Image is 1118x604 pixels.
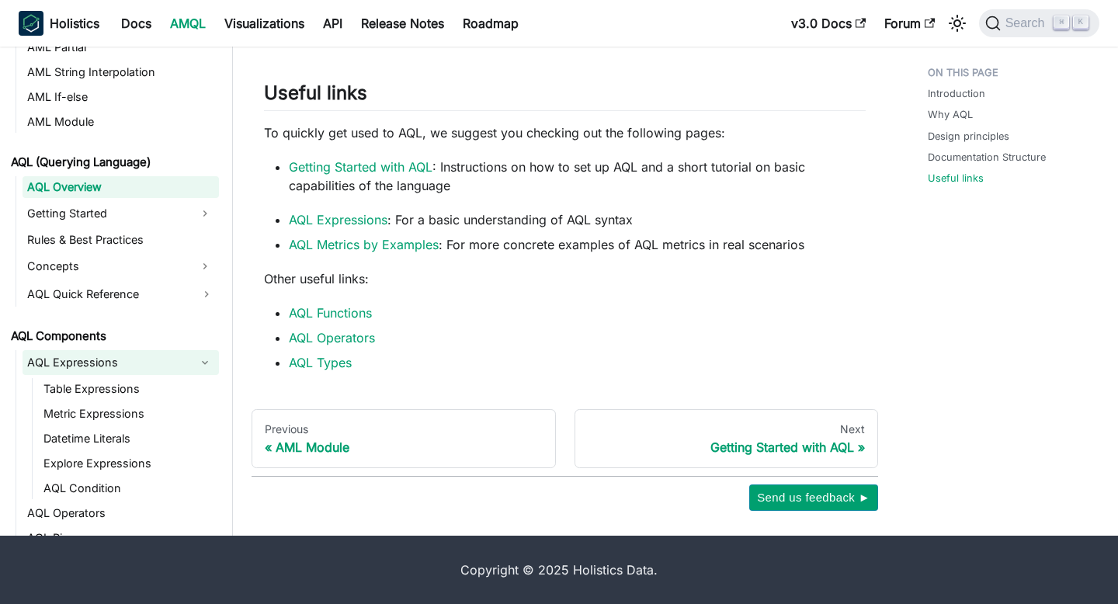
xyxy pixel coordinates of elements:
[289,330,375,345] a: AQL Operators
[23,86,219,108] a: AML If-else
[39,403,219,425] a: Metric Expressions
[19,11,99,36] a: HolisticsHolistics
[588,439,866,455] div: Getting Started with AQL
[1054,16,1069,30] kbd: ⌘
[575,409,879,468] a: NextGetting Started with AQL
[65,561,1053,579] div: Copyright © 2025 Holistics Data.
[23,254,191,279] a: Concepts
[23,61,219,83] a: AML String Interpolation
[264,269,866,288] p: Other useful links:
[39,477,219,499] a: AQL Condition
[928,107,973,122] a: Why AQL
[928,129,1009,144] a: Design principles
[453,11,528,36] a: Roadmap
[289,237,439,252] a: AQL Metrics by Examples
[39,453,219,474] a: Explore Expressions
[161,11,215,36] a: AMQL
[112,11,161,36] a: Docs
[588,422,866,436] div: Next
[289,235,866,254] li: : For more concrete examples of AQL metrics in real scenarios
[23,201,191,226] a: Getting Started
[749,484,878,511] button: Send us feedback ►
[23,282,219,307] a: AQL Quick Reference
[945,11,970,36] button: Switch between dark and light mode (currently light mode)
[191,254,219,279] button: Expand sidebar category 'Concepts'
[1001,16,1054,30] span: Search
[252,409,878,468] nav: Docs pages
[352,11,453,36] a: Release Notes
[23,176,219,198] a: AQL Overview
[264,82,866,111] h2: Useful links
[39,428,219,450] a: Datetime Literals
[289,159,432,175] a: Getting Started with AQL
[39,378,219,400] a: Table Expressions
[264,123,866,142] p: To quickly get used to AQL, we suggest you checking out the following pages:
[23,502,219,524] a: AQL Operators
[50,14,99,33] b: Holistics
[289,355,352,370] a: AQL Types
[265,439,543,455] div: AML Module
[289,305,372,321] a: AQL Functions
[875,11,944,36] a: Forum
[23,527,219,549] a: AQL Pipe
[252,409,556,468] a: PreviousAML Module
[1073,16,1088,30] kbd: K
[757,488,870,508] span: Send us feedback ►
[215,11,314,36] a: Visualizations
[928,171,984,186] a: Useful links
[265,422,543,436] div: Previous
[289,210,866,229] li: : For a basic understanding of AQL syntax
[191,350,219,375] button: Collapse sidebar category 'AQL Expressions'
[191,201,219,226] button: Expand sidebar category 'Getting Started'
[6,325,219,347] a: AQL Components
[314,11,352,36] a: API
[928,150,1046,165] a: Documentation Structure
[979,9,1099,37] button: Search (Command+K)
[23,229,219,251] a: Rules & Best Practices
[19,11,43,36] img: Holistics
[782,11,875,36] a: v3.0 Docs
[23,111,219,133] a: AML Module
[23,36,219,58] a: AML Partial
[289,158,866,195] li: : Instructions on how to set up AQL and a short tutorial on basic capabilities of the language
[6,151,219,173] a: AQL (Querying Language)
[289,212,387,227] a: AQL Expressions
[928,86,985,101] a: Introduction
[23,350,191,375] a: AQL Expressions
